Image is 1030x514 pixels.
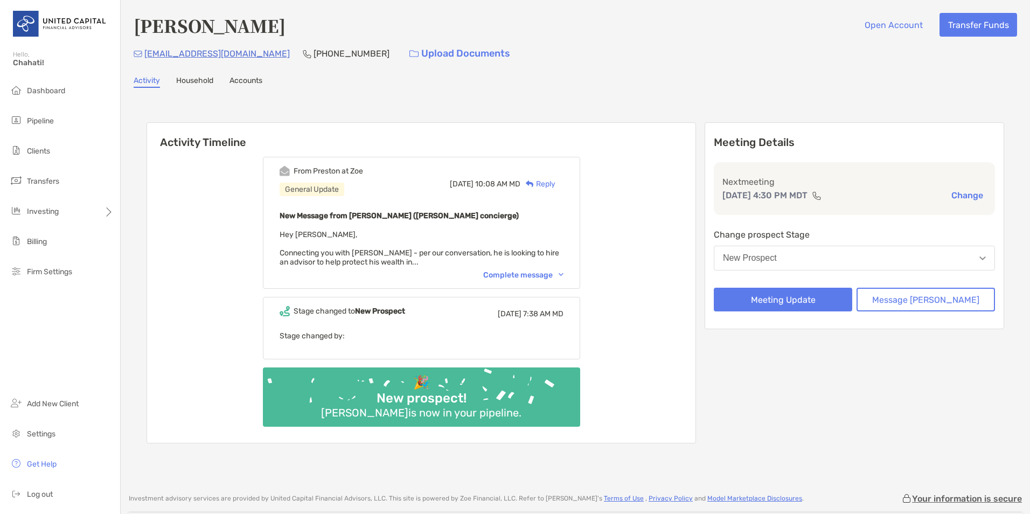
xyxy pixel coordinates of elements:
[722,175,986,189] p: Next meeting
[475,179,520,189] span: 10:08 AM MD
[134,13,286,38] h4: [PERSON_NAME]
[10,457,23,470] img: get-help icon
[649,495,693,502] a: Privacy Policy
[979,256,986,260] img: Open dropdown arrow
[13,58,114,67] span: Chahati!
[294,166,363,176] div: From Preston at Zoe
[27,429,55,439] span: Settings
[714,288,852,311] button: Meeting Update
[27,177,59,186] span: Transfers
[280,230,559,267] span: Hey [PERSON_NAME], Connecting you with [PERSON_NAME] - per our conversation, he is looking to hir...
[27,86,65,95] span: Dashboard
[559,273,563,276] img: Chevron icon
[176,76,213,88] a: Household
[723,253,777,263] div: New Prospect
[10,114,23,127] img: pipeline icon
[714,136,995,149] p: Meeting Details
[10,397,23,409] img: add_new_client icon
[812,191,822,200] img: communication type
[714,246,995,270] button: New Prospect
[317,406,526,419] div: [PERSON_NAME] is now in your pipeline.
[134,51,142,57] img: Email Icon
[13,4,107,43] img: United Capital Logo
[604,495,644,502] a: Terms of Use
[280,211,519,220] b: New Message from [PERSON_NAME] ([PERSON_NAME] concierge)
[939,13,1017,37] button: Transfer Funds
[294,307,405,316] div: Stage changed to
[450,179,474,189] span: [DATE]
[498,309,521,318] span: [DATE]
[27,116,54,126] span: Pipeline
[714,228,995,241] p: Change prospect Stage
[523,309,563,318] span: 7:38 AM MD
[857,288,995,311] button: Message [PERSON_NAME]
[355,307,405,316] b: New Prospect
[856,13,931,37] button: Open Account
[948,190,986,201] button: Change
[10,487,23,500] img: logout icon
[27,147,50,156] span: Clients
[314,47,389,60] p: [PHONE_NUMBER]
[372,391,471,406] div: New prospect!
[27,207,59,216] span: Investing
[263,367,580,418] img: Confetti
[402,42,517,65] a: Upload Documents
[27,267,72,276] span: Firm Settings
[280,183,344,196] div: General Update
[10,427,23,440] img: settings icon
[10,265,23,277] img: firm-settings icon
[27,399,79,408] span: Add New Client
[147,123,695,149] h6: Activity Timeline
[409,50,419,58] img: button icon
[27,460,57,469] span: Get Help
[10,144,23,157] img: clients icon
[129,495,804,503] p: Investment advisory services are provided by United Capital Financial Advisors, LLC . This site i...
[10,234,23,247] img: billing icon
[526,180,534,187] img: Reply icon
[483,270,563,280] div: Complete message
[10,204,23,217] img: investing icon
[27,237,47,246] span: Billing
[280,306,290,316] img: Event icon
[722,189,808,202] p: [DATE] 4:30 PM MDT
[280,166,290,176] img: Event icon
[144,47,290,60] p: [EMAIL_ADDRESS][DOMAIN_NAME]
[707,495,802,502] a: Model Marketplace Disclosures
[229,76,262,88] a: Accounts
[520,178,555,190] div: Reply
[10,84,23,96] img: dashboard icon
[912,494,1022,504] p: Your information is secure
[27,490,53,499] span: Log out
[280,329,563,343] p: Stage changed by:
[10,174,23,187] img: transfers icon
[303,50,311,58] img: Phone Icon
[409,375,434,391] div: 🎉
[134,76,160,88] a: Activity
